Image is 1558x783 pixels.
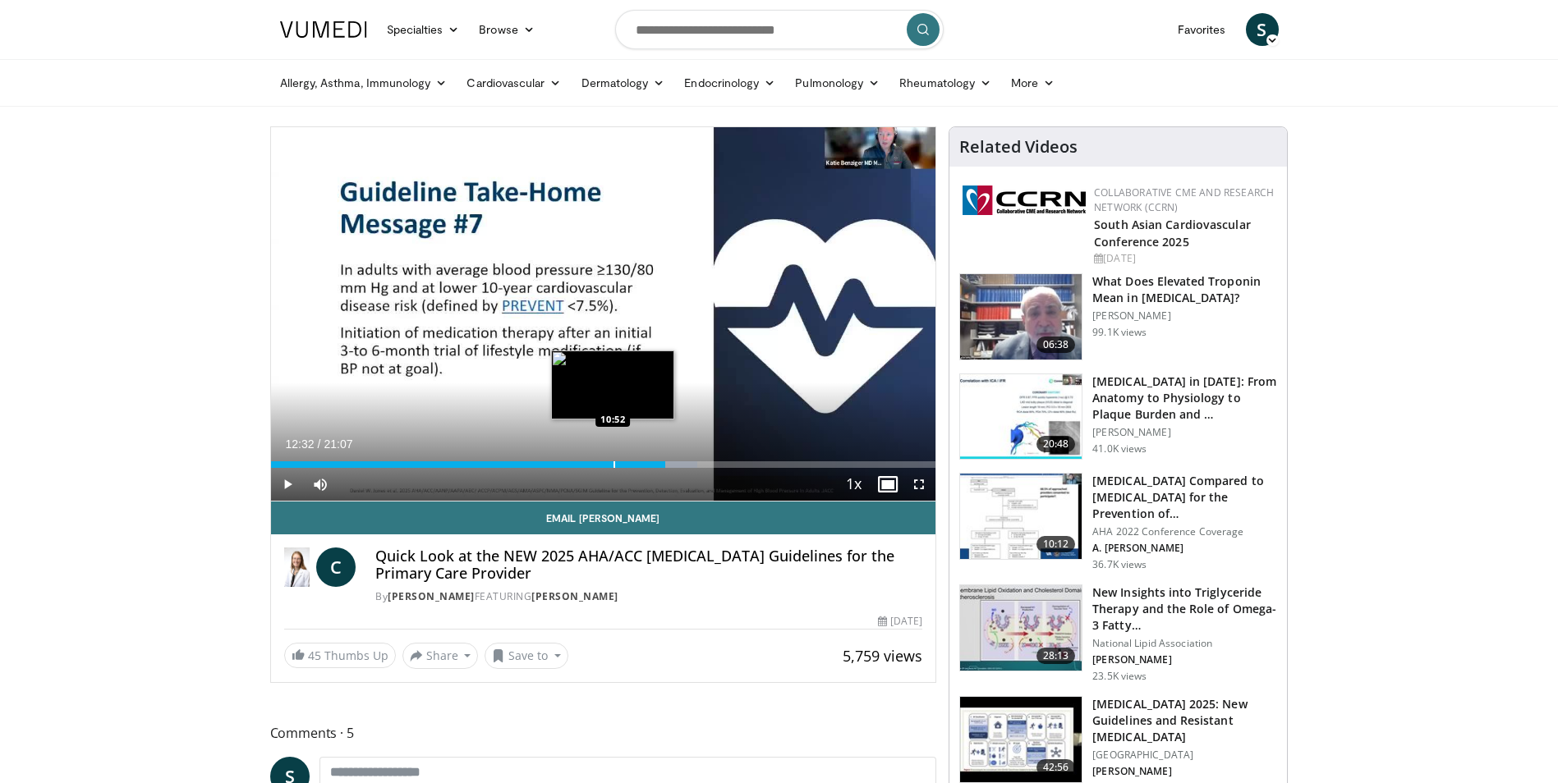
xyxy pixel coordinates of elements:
a: Email [PERSON_NAME] [271,501,936,534]
div: Progress Bar [271,461,936,468]
button: Save to [485,643,568,669]
a: 28:13 New Insights into Triglyceride Therapy and the Role of Omega-3 Fatty… National Lipid Associ... [959,584,1277,683]
a: Dermatology [572,66,675,99]
p: [PERSON_NAME] [1092,426,1277,439]
p: [GEOGRAPHIC_DATA] [1092,749,1277,762]
h3: What Does Elevated Troponin Mean in [MEDICAL_DATA]? [1092,273,1277,306]
div: [DATE] [1094,251,1274,266]
h4: Quick Look at the NEW 2025 AHA/ACC [MEDICAL_DATA] Guidelines for the Primary Care Provider [375,547,922,583]
a: Collaborative CME and Research Network (CCRN) [1094,185,1274,214]
p: A. [PERSON_NAME] [1092,542,1277,555]
a: Browse [469,13,545,46]
a: [PERSON_NAME] [531,589,618,603]
img: 823da73b-7a00-425d-bb7f-45c8b03b10c3.150x105_q85_crop-smart_upscale.jpg [960,374,1082,460]
p: National Lipid Association [1092,637,1277,650]
h3: [MEDICAL_DATA] in [DATE]: From Anatomy to Physiology to Plaque Burden and … [1092,373,1277,423]
img: 45ea033d-f728-4586-a1ce-38957b05c09e.150x105_q85_crop-smart_upscale.jpg [960,585,1082,671]
p: 99.1K views [1092,326,1147,339]
button: Disable picture-in-picture mode [870,468,903,501]
img: 98daf78a-1d22-4ebe-927e-10afe95ffd94.150x105_q85_crop-smart_upscale.jpg [960,274,1082,359]
button: Playback Rate [837,468,870,501]
span: 21:07 [324,437,352,451]
div: [DATE] [878,614,922,629]
span: 42:56 [1036,759,1076,776]
span: 28:13 [1036,648,1076,664]
span: 10:12 [1036,536,1076,552]
a: More [1001,66,1064,99]
p: [PERSON_NAME] [1092,309,1277,323]
img: image.jpeg [551,350,674,419]
span: 12:32 [286,437,315,451]
a: Allergy, Asthma, Immunology [270,66,457,99]
a: Specialties [377,13,470,46]
a: C [316,547,356,587]
a: Cardiovascular [457,66,571,99]
a: Endocrinology [674,66,785,99]
video-js: Video Player [271,127,936,501]
button: Mute [304,468,337,501]
a: S [1246,13,1279,46]
span: 5,759 views [843,646,922,666]
span: 06:38 [1036,337,1076,353]
a: Pulmonology [785,66,889,99]
p: 36.7K views [1092,558,1147,571]
img: 7c0f9b53-1609-4588-8498-7cac8464d722.150x105_q85_crop-smart_upscale.jpg [960,474,1082,559]
span: Comments 5 [270,722,937,744]
h3: [MEDICAL_DATA] Compared to [MEDICAL_DATA] for the Prevention of… [1092,473,1277,522]
span: 45 [308,648,321,663]
a: South Asian Cardiovascular Conference 2025 [1094,217,1251,250]
p: 23.5K views [1092,670,1147,683]
p: 41.0K views [1092,442,1147,456]
h4: Related Videos [959,137,1078,157]
img: VuMedi Logo [280,21,367,38]
h3: [MEDICAL_DATA] 2025: New Guidelines and Resistant [MEDICAL_DATA] [1092,696,1277,745]
a: 06:38 What Does Elevated Troponin Mean in [MEDICAL_DATA]? [PERSON_NAME] 99.1K views [959,273,1277,360]
p: [PERSON_NAME] [1092,653,1277,666]
button: Play [271,468,304,501]
a: 10:12 [MEDICAL_DATA] Compared to [MEDICAL_DATA] for the Prevention of… AHA 2022 Conference Covera... [959,473,1277,571]
span: / [318,437,321,451]
span: 20:48 [1036,436,1076,452]
button: Share [402,643,479,669]
img: a04ee3ba-8487-4636-b0fb-5e8d268f3737.png.150x105_q85_autocrop_double_scale_upscale_version-0.2.png [963,185,1086,215]
input: Search topics, interventions [615,10,944,49]
p: [PERSON_NAME] [1092,765,1277,778]
a: 20:48 [MEDICAL_DATA] in [DATE]: From Anatomy to Physiology to Plaque Burden and … [PERSON_NAME] 4... [959,373,1277,460]
h3: New Insights into Triglyceride Therapy and the Role of Omega-3 Fatty… [1092,584,1277,634]
a: Rheumatology [889,66,1001,99]
a: 45 Thumbs Up [284,643,396,668]
button: Fullscreen [903,468,935,501]
a: [PERSON_NAME] [388,589,475,603]
div: By FEATURING [375,589,922,604]
img: Dr. Catherine P. Benziger [284,547,310,587]
a: Favorites [1168,13,1236,46]
img: 280bcb39-0f4e-42eb-9c44-b41b9262a277.150x105_q85_crop-smart_upscale.jpg [960,697,1082,782]
p: AHA 2022 Conference Coverage [1092,525,1277,538]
